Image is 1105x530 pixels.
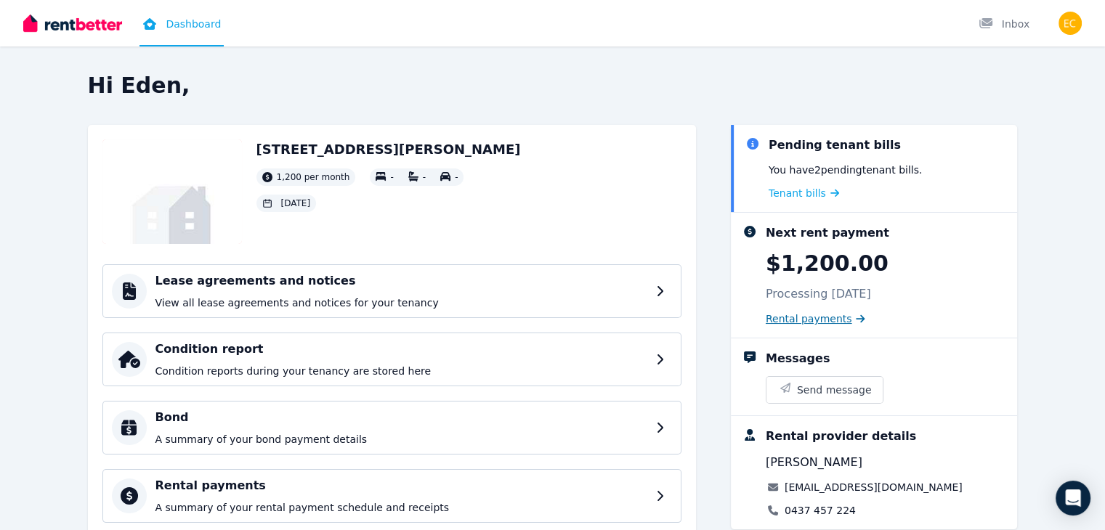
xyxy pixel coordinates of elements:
[1059,12,1082,35] img: Eden Coughlan
[281,197,311,209] span: [DATE]
[769,186,839,200] a: Tenant bills
[455,172,458,182] span: -
[1056,481,1090,515] div: Open Intercom Messenger
[23,12,122,34] img: RentBetter
[766,311,865,326] a: Rental payments
[155,500,647,515] p: A summary of your rental payment schedule and receipts
[766,350,830,367] div: Messages
[797,383,872,397] span: Send message
[769,163,922,177] p: You have 2 pending tenant bills .
[785,503,856,518] a: 0437 457 224
[155,477,647,494] h4: Rental payments
[155,364,647,378] p: Condition reports during your tenancy are stored here
[88,73,1018,99] h2: Hi Eden,
[785,480,963,494] a: [EMAIL_ADDRESS][DOMAIN_NAME]
[155,341,647,358] h4: Condition report
[155,409,647,426] h4: Bond
[256,139,521,160] h2: [STREET_ADDRESS][PERSON_NAME]
[766,454,862,471] span: [PERSON_NAME]
[769,186,826,200] span: Tenant bills
[155,295,647,310] p: View all lease agreements and notices for your tenancy
[979,17,1029,31] div: Inbox
[277,171,350,183] span: 1,200 per month
[766,285,871,303] p: Processing [DATE]
[766,250,889,277] p: $1,200.00
[423,172,426,182] span: -
[155,432,647,447] p: A summary of your bond payment details
[390,172,393,182] span: -
[766,428,916,445] div: Rental provider details
[766,311,852,326] span: Rental payments
[102,139,242,244] img: Property Url
[766,224,889,242] div: Next rent payment
[155,272,647,290] h4: Lease agreements and notices
[766,377,883,403] button: Send message
[769,136,901,154] div: Pending tenant bills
